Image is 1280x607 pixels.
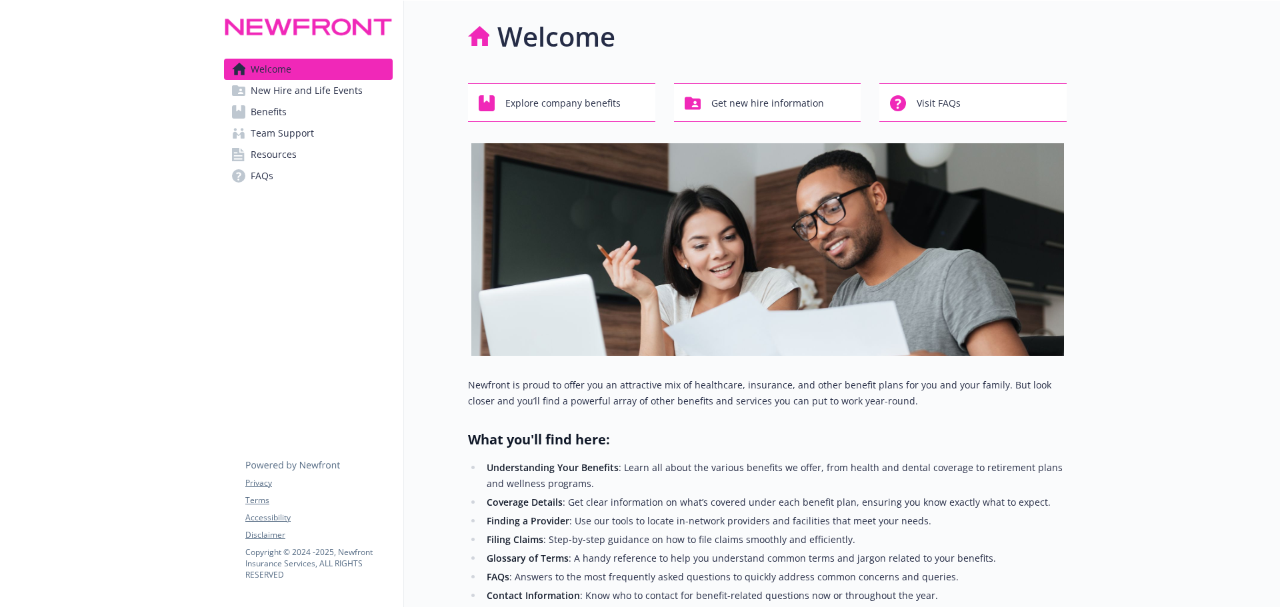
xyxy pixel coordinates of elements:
strong: Contact Information [487,589,580,602]
li: : Learn all about the various benefits we offer, from health and dental coverage to retirement pl... [483,460,1067,492]
strong: Finding a Provider [487,514,569,527]
button: Explore company benefits [468,83,655,122]
a: Resources [224,144,393,165]
strong: Understanding Your Benefits [487,461,619,474]
a: Benefits [224,101,393,123]
span: Get new hire information [711,91,824,116]
span: Explore company benefits [505,91,621,116]
strong: FAQs [487,570,509,583]
a: Welcome [224,59,393,80]
p: Newfront is proud to offer you an attractive mix of healthcare, insurance, and other benefit plan... [468,377,1067,409]
a: Team Support [224,123,393,144]
strong: Filing Claims [487,533,543,546]
li: : Step-by-step guidance on how to file claims smoothly and efficiently. [483,532,1067,548]
span: New Hire and Life Events [251,80,363,101]
span: Resources [251,144,297,165]
span: Visit FAQs [917,91,961,116]
a: FAQs [224,165,393,187]
span: Welcome [251,59,291,80]
li: : Answers to the most frequently asked questions to quickly address common concerns and queries. [483,569,1067,585]
button: Visit FAQs [879,83,1067,122]
button: Get new hire information [674,83,861,122]
a: Terms [245,494,392,506]
span: Team Support [251,123,314,144]
span: FAQs [251,165,273,187]
li: : Know who to contact for benefit-related questions now or throughout the year. [483,588,1067,604]
a: New Hire and Life Events [224,80,393,101]
strong: Glossary of Terms [487,552,569,564]
img: overview page banner [471,143,1064,356]
h2: What you'll find here: [468,430,1067,449]
li: : Use our tools to locate in-network providers and facilities that meet your needs. [483,513,1067,529]
a: Disclaimer [245,529,392,541]
a: Accessibility [245,512,392,524]
span: Benefits [251,101,287,123]
li: : Get clear information on what’s covered under each benefit plan, ensuring you know exactly what... [483,494,1067,510]
a: Privacy [245,477,392,489]
li: : A handy reference to help you understand common terms and jargon related to your benefits. [483,550,1067,566]
strong: Coverage Details [487,496,563,508]
p: Copyright © 2024 - 2025 , Newfront Insurance Services, ALL RIGHTS RESERVED [245,546,392,580]
h1: Welcome [497,17,615,57]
